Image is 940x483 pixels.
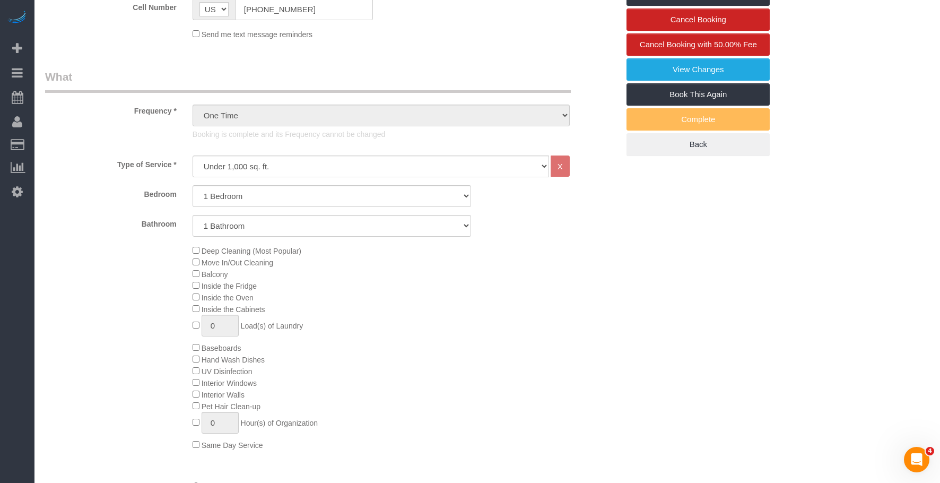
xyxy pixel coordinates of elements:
a: Cancel Booking with 50.00% Fee [626,33,770,56]
label: Frequency * [37,102,185,116]
legend: What [45,69,571,93]
a: Back [626,133,770,156]
span: Hour(s) of Organization [241,419,318,427]
iframe: Intercom live chat [904,447,929,472]
p: Booking is complete and its Frequency cannot be changed [193,129,570,140]
span: Inside the Oven [202,294,254,302]
label: Type of Service * [37,156,185,170]
span: Pet Hair Clean-up [202,402,260,411]
span: Baseboards [202,344,241,352]
label: Bedroom [37,185,185,200]
span: Interior Windows [202,379,257,387]
img: Automaid Logo [6,11,28,25]
span: UV Disinfection [202,367,253,376]
a: Cancel Booking [626,8,770,31]
span: Inside the Cabinets [202,305,265,314]
span: Balcony [202,270,228,279]
a: View Changes [626,58,770,81]
span: Inside the Fridge [202,282,257,290]
label: Bathroom [37,215,185,229]
span: Load(s) of Laundry [241,322,303,330]
span: 4 [926,447,934,455]
span: Interior Walls [202,391,245,399]
span: Cancel Booking with 50.00% Fee [640,40,757,49]
a: Book This Again [626,83,770,106]
span: Hand Wash Dishes [202,356,265,364]
span: Send me text message reminders [202,30,312,39]
span: Deep Cleaning (Most Popular) [202,247,301,255]
span: Same Day Service [202,441,263,450]
span: Move In/Out Cleaning [202,258,273,267]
